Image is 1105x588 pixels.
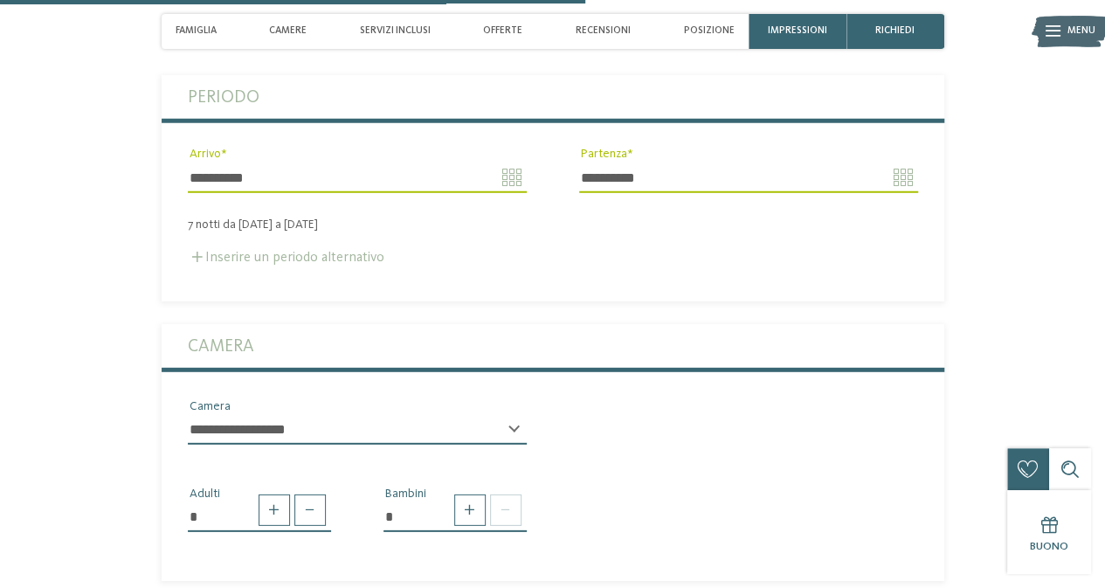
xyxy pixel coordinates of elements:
[360,25,431,37] span: Servizi inclusi
[768,25,827,37] span: Impressioni
[875,25,915,37] span: richiedi
[188,75,918,119] label: Periodo
[176,25,217,37] span: Famiglia
[1007,490,1091,574] a: Buono
[188,251,384,265] label: Inserire un periodo alternativo
[162,218,944,232] div: 7 notti da [DATE] a [DATE]
[576,25,631,37] span: Recensioni
[483,25,522,37] span: Offerte
[188,324,918,368] label: Camera
[683,25,734,37] span: Posizione
[269,25,307,37] span: Camere
[1030,541,1068,552] span: Buono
